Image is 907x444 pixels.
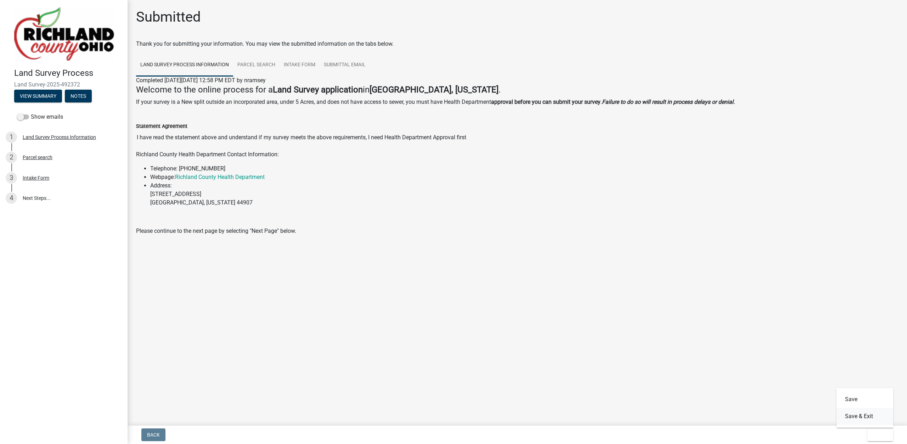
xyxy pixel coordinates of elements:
h4: Land Survey Process [14,68,122,78]
strong: [GEOGRAPHIC_DATA], [US_STATE] [370,85,498,95]
div: Intake Form [23,175,49,180]
wm-modal-confirm: Summary [14,94,62,99]
label: Statement Agreement [136,124,187,129]
a: Parcel search [233,54,280,77]
button: Back [141,428,165,441]
p: Please continue to the next page by selecting "Next Page" below. [136,227,898,235]
button: Exit [867,428,893,441]
p: Richland County Health Department Contact Information: [136,150,898,159]
div: 2 [6,152,17,163]
span: Completed [DATE][DATE] 12:58 PM EDT by nramsey [136,77,266,84]
button: Save & Exit [836,408,893,425]
img: Richland County, Ohio [14,7,114,61]
div: 4 [6,192,17,204]
li: Webpage: [150,173,898,181]
span: Land Survey-2025-492372 [14,81,113,88]
strong: Land Survey application [273,85,363,95]
a: Intake Form [280,54,320,77]
div: Parcel search [23,155,52,160]
label: Show emails [17,113,63,121]
a: Land Survey Process Information [136,54,233,77]
h1: Submitted [136,9,201,26]
div: 1 [6,131,17,143]
strong: Failure to do so will result in process delays or denial. [602,99,735,105]
li: Address: [STREET_ADDRESS] [GEOGRAPHIC_DATA], [US_STATE] 44907 [150,181,898,207]
a: Richland County Health Department [175,174,265,180]
div: Land Survey Process Information [23,135,96,140]
p: If your survey is a New split outside an incorporated area, under 5 Acres, and does not have acce... [136,98,898,106]
div: Exit [836,388,893,428]
button: View Summary [14,90,62,102]
button: Notes [65,90,92,102]
strong: approval before you can submit your survey [491,99,601,105]
wm-modal-confirm: Notes [65,94,92,99]
li: Telephone: [PHONE_NUMBER] [150,164,898,173]
span: Back [147,432,160,438]
span: Exit [873,432,883,438]
h4: Welcome to the online process for a in . [136,85,898,95]
div: 3 [6,172,17,184]
button: Save [836,391,893,408]
div: Thank you for submitting your information. You may view the submitted information on the tabs below. [136,40,898,48]
a: Submittal Email [320,54,370,77]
